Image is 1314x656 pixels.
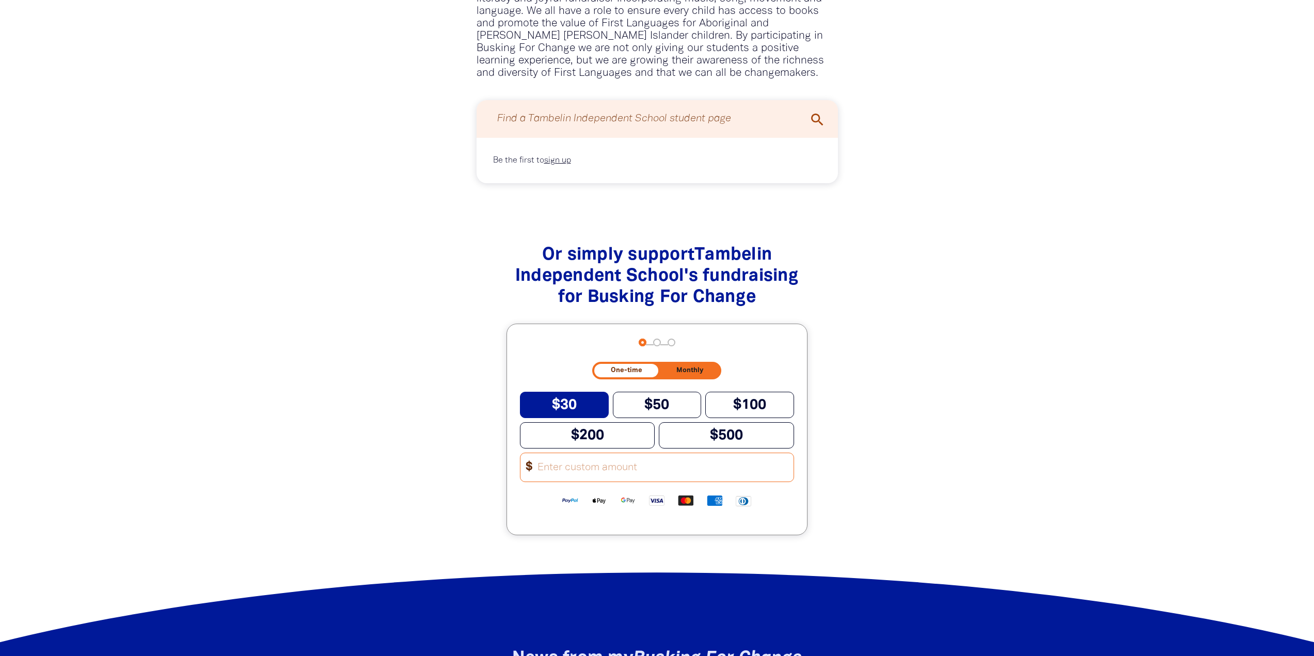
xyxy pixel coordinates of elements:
[733,398,766,411] span: $100
[809,111,826,128] i: search
[485,146,830,175] div: Be the first to
[520,392,609,418] button: $30
[520,422,655,449] button: $200
[520,486,794,515] div: Available payment methods
[544,157,571,164] a: sign up
[700,494,729,506] img: American Express logo
[729,495,758,507] img: JCB logo
[676,367,703,374] span: Monthly
[613,392,702,418] button: $50
[531,453,793,482] input: Enter custom amount
[705,392,794,418] button: $100
[668,339,675,346] button: Navigate to step 3 of 3 to enter your payment details
[613,494,642,506] img: Google Pay logo
[644,398,669,411] span: $50
[520,457,533,477] span: $
[653,339,661,346] button: Navigate to step 2 of 3 to enter your details
[710,429,743,442] span: $500
[642,494,671,506] img: Visa logo
[611,367,642,374] span: One-time
[515,247,799,306] span: Or simply support Tambelin Independent School 's fundraising for Busking For Change
[639,339,646,346] button: Navigate to step 1 of 3 to enter your donation amount
[592,362,721,379] div: Donation frequency
[659,422,794,449] button: $500
[485,146,830,175] div: Paginated content
[584,494,613,506] img: Apple Pay logo
[671,494,700,506] img: Mastercard logo
[594,364,658,377] button: One-time
[552,398,577,411] span: $30
[660,364,720,377] button: Monthly
[556,494,584,506] img: Paypal logo
[571,429,604,442] span: $200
